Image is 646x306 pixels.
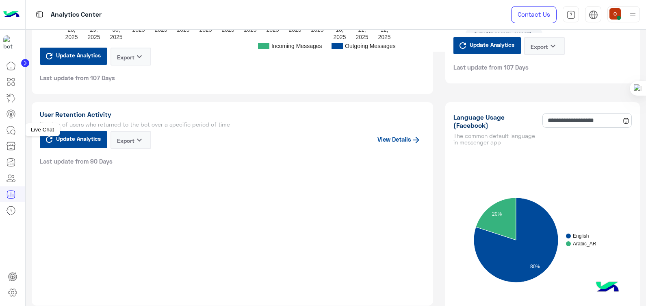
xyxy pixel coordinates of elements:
text: 28, [67,26,75,33]
button: Update Analytics [40,131,107,148]
text: Incoming Messages [271,42,322,49]
span: Last update from 90 Days [40,157,113,165]
text: 20% [492,211,502,217]
text: 2025 [154,26,167,33]
text: 2025 [266,26,279,33]
div: لي معرفة المزيد [453,21,543,39]
span: Update Analytics [54,133,103,144]
text: 2025 [221,26,234,33]
text: 2025 [244,26,256,33]
text: 2025 [199,26,212,33]
span: https://support.hulul.net/hc/ar/articles/16170258901394-اكتساب-عملاء-جدد-من-تعليقات-الصفحة [466,30,543,39]
span: Update Analytics [54,50,103,61]
h5: Number of users who returned to the bot over a specific period of time [40,121,425,128]
text: 2025 [356,34,368,40]
i: keyboard_arrow_down [134,52,144,61]
img: Logo [3,6,20,23]
text: 2025 [311,26,323,33]
span: Last update from 107 Days [40,74,115,82]
text: 2025 [378,34,390,40]
button: Update Analytics [453,37,521,54]
p: Analytics Center [51,9,102,20]
img: tab [35,9,45,20]
button: Update Analytics [40,48,107,65]
text: 2025 [132,26,145,33]
text: 2025 [288,26,301,33]
img: hulul-logo.png [593,273,622,302]
div: Live Chat [25,123,60,136]
text: Outgoing Messages [345,42,396,49]
text: 2025 [333,34,346,40]
img: profile [628,10,638,20]
i: keyboard_arrow_down [548,41,558,51]
text: 2025 [65,34,78,40]
button: Exportkeyboard_arrow_down [524,37,565,55]
h1: User Retention Activity [40,110,425,118]
img: tab [566,10,576,20]
a: tab [563,6,579,23]
text: 2025 [110,34,122,40]
span: Last update from 107 Days [453,63,529,71]
text: 11, [358,26,366,33]
text: 80% [530,264,540,269]
text: 2025 [177,26,189,33]
text: 30, [112,26,120,33]
text: English [573,233,589,239]
img: tab [589,10,598,20]
text: 2025 [87,34,100,40]
a: View Details [377,136,421,143]
button: Exportkeyboard_arrow_down [111,131,151,149]
img: 114004088273201 [3,35,18,50]
text: 12, [380,26,388,33]
h5: The common default language in messenger app [453,133,540,146]
a: Contact Us [511,6,557,23]
div: 6 [542,21,632,39]
text: Arabic_AR [573,241,596,247]
text: 10, [336,26,343,33]
span: Update Analytics [468,39,516,50]
i: keyboard_arrow_down [134,135,144,145]
img: userImage [609,8,621,20]
button: Exportkeyboard_arrow_down [111,48,151,66]
h1: Language Usage (Facebook) [453,113,540,129]
text: 29, [90,26,98,33]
